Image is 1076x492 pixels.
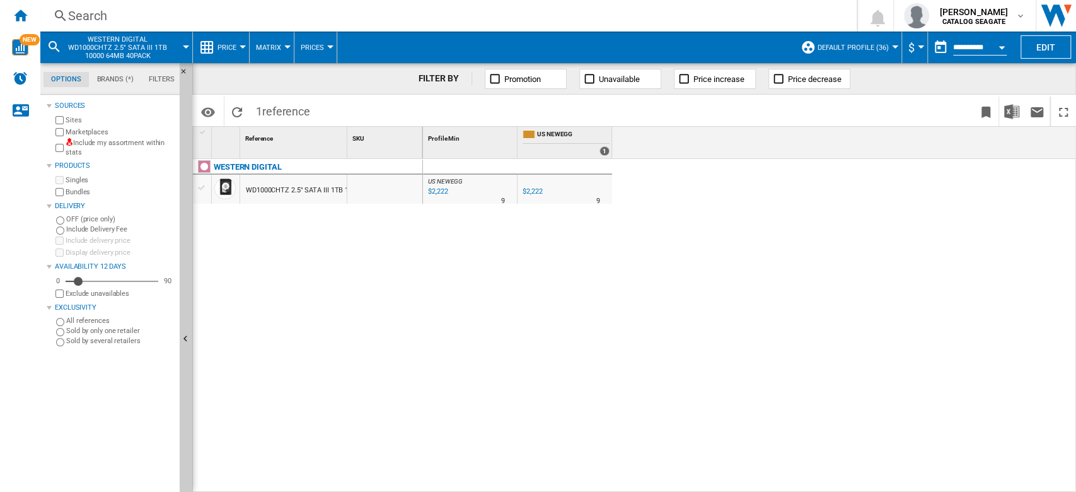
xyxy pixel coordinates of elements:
span: $ [908,41,915,54]
img: excel-24x24.png [1004,104,1019,119]
label: Exclude unavailables [66,289,175,298]
div: FILTER BY [418,73,471,85]
img: mysite-not-bg-18x18.png [66,138,73,146]
div: Sort None [350,127,422,146]
label: Sold by several retailers [66,336,175,346]
input: Marketplaces [55,128,64,136]
div: Delivery Time : 9 days [501,195,505,208]
div: Profile Min Sort None [425,127,517,146]
input: Sold by only one retailer [56,328,64,336]
span: US NEWEGG [537,130,610,141]
span: Price increase [693,74,744,84]
label: Marketplaces [66,127,175,137]
span: 1 [250,97,316,123]
md-slider: Availability [66,275,158,288]
div: $2,222 [521,185,542,198]
label: Include Delivery Fee [66,225,175,234]
div: Exclusivity [55,303,175,313]
div: Search [68,7,824,25]
button: Promotion [485,69,567,89]
input: Include Delivery Fee [56,226,64,235]
button: Options [195,100,221,123]
label: Display delivery price [66,248,175,257]
span: [PERSON_NAME] [939,6,1008,18]
img: alerts-logo.svg [13,71,28,86]
label: All references [66,316,175,325]
input: Include delivery price [55,237,64,245]
button: Price decrease [768,69,850,89]
button: Default profile (36) [818,32,895,63]
button: Send this report by email [1024,97,1050,126]
input: Singles [55,176,64,184]
span: Profile Min [428,135,460,142]
button: Prices [301,32,330,63]
button: Price increase [674,69,756,89]
button: $ [908,32,921,63]
button: Matrix [256,32,287,63]
span: US NEWEGG [428,178,463,185]
label: Include my assortment within stats [66,138,175,158]
span: NEW [20,34,40,45]
div: Click to filter on that brand [214,160,282,175]
div: SKU Sort None [350,127,422,146]
button: Maximize [1051,97,1076,126]
input: Sold by several retailers [56,338,64,346]
div: WESTERN DIGITAL WD1000CHTZ 2.5" SATA III 1TB 10000 64MB 40PACK [47,32,186,63]
md-tab-item: Filters [141,72,182,87]
button: md-calendar [928,35,953,60]
div: Price [199,32,243,63]
span: Promotion [504,74,541,84]
div: 0 [53,276,63,286]
div: Sort None [214,127,240,146]
span: Unavailable [599,74,640,84]
button: Bookmark this report [973,97,998,126]
button: Download in Excel [999,97,1024,126]
input: Include my assortment within stats [55,140,64,156]
div: Delivery [55,201,175,211]
img: profile.jpg [904,3,929,28]
button: WESTERN DIGITAL WD1000CHTZ 2.5" SATA III 1TB 10000 64MB 40PACK [67,32,181,63]
button: Unavailable [579,69,661,89]
span: Reference [245,135,273,142]
input: Sites [55,116,64,124]
span: Default profile (36) [818,44,889,52]
span: Price [217,44,236,52]
span: reference [262,105,310,118]
md-tab-item: Options [43,72,89,87]
input: Display delivery price [55,249,64,257]
div: Last updated : Thursday, 9 October 2025 12:16 [426,185,448,198]
button: Open calendar [990,34,1013,57]
button: Reload [224,97,250,126]
label: Singles [66,175,175,185]
label: Sold by only one retailer [66,326,175,336]
div: Default profile (36) [801,32,895,63]
div: Reference Sort None [243,127,347,146]
input: Bundles [55,188,64,196]
label: Include delivery price [66,236,175,245]
md-menu: Currency [902,32,928,63]
div: Availability 12 Days [55,262,175,272]
div: Sort None [425,127,517,146]
div: Products [55,161,175,171]
span: WESTERN DIGITAL WD1000CHTZ 2.5" SATA III 1TB 10000 64MB 40PACK [67,35,168,60]
div: Delivery Time : 9 days [596,195,600,208]
img: wise-card.svg [12,39,28,56]
md-tab-item: Brands (*) [89,72,141,87]
div: 90 [161,276,175,286]
label: Sites [66,115,175,125]
div: Sort None [243,127,347,146]
button: Edit [1021,35,1071,59]
div: WD1000CHTZ 2.5" SATA III 1TB 10000 64MB 40PACK [246,176,409,205]
span: Matrix [256,44,281,52]
span: Prices [301,44,324,52]
input: Display delivery price [55,290,64,298]
label: OFF (price only) [66,214,175,224]
button: Price [217,32,243,63]
span: Price decrease [788,74,842,84]
div: 1 offers sold by US NEWEGG [599,146,610,156]
div: $2,222 [523,187,542,196]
